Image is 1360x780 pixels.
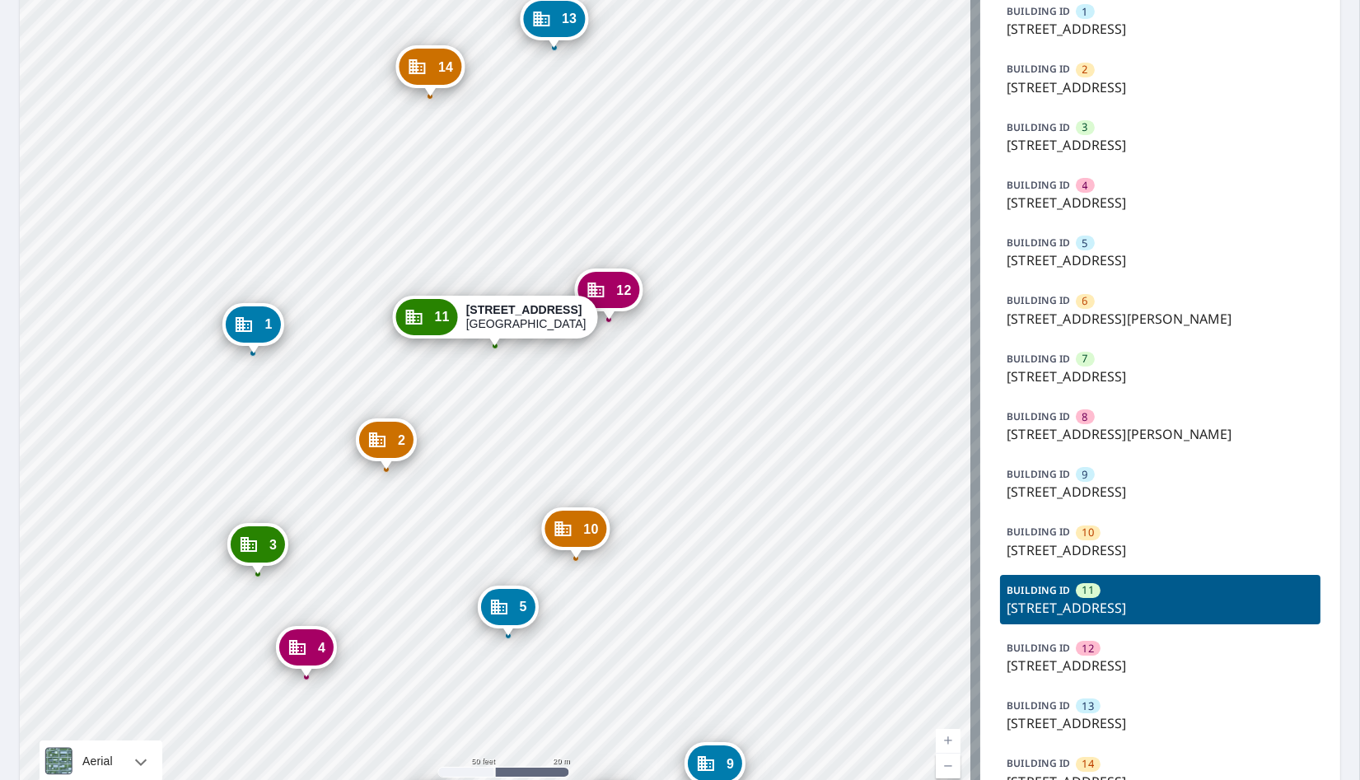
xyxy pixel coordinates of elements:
span: 1 [264,318,272,330]
span: 5 [1082,236,1088,251]
p: BUILDING ID [1007,236,1070,250]
div: Dropped pin, building 10, Commercial property, 7085 S 114th Street Plz La Vista, NE 68128 [541,507,610,558]
p: BUILDING ID [1007,641,1070,655]
p: [STREET_ADDRESS] [1007,135,1314,155]
span: 10 [1082,525,1094,540]
span: 1 [1082,4,1088,20]
span: 11 [435,311,450,323]
p: [STREET_ADDRESS] [1007,482,1314,502]
span: 6 [1082,293,1088,309]
p: [STREET_ADDRESS] [1007,540,1314,560]
p: BUILDING ID [1007,583,1070,597]
p: [STREET_ADDRESS] [1007,367,1314,386]
div: Dropped pin, building 5, Commercial property, 7040 S 114th Street Plz La Vista, NE 68128 [477,586,538,637]
span: 14 [438,61,453,73]
p: [STREET_ADDRESS] [1007,77,1314,97]
span: 4 [318,642,325,654]
p: BUILDING ID [1007,352,1070,366]
span: 3 [269,539,277,551]
div: Dropped pin, building 14, Commercial property, 6920 Broadmoor Ct La Vista, NE 68128 [396,45,465,96]
p: BUILDING ID [1007,467,1070,481]
div: Dropped pin, building 2, Commercial property, 7002 S 114th Street Plz La Vista, NE 68128 [356,418,417,469]
a: Current Level 19, Zoom In [936,729,960,754]
span: 9 [727,758,734,770]
span: 7 [1082,351,1088,367]
p: [STREET_ADDRESS] [1007,598,1314,618]
div: Dropped pin, building 1, Commercial property, 6925 S 115th Street Plz La Vista, NE 68128 [222,303,283,354]
div: [GEOGRAPHIC_DATA] [466,303,587,331]
span: 14 [1082,756,1094,772]
p: [STREET_ADDRESS] [1007,656,1314,675]
p: [STREET_ADDRESS][PERSON_NAME] [1007,309,1314,329]
p: BUILDING ID [1007,293,1070,307]
span: 5 [519,600,526,613]
p: [STREET_ADDRESS] [1007,713,1314,733]
p: [STREET_ADDRESS] [1007,19,1314,39]
p: BUILDING ID [1007,62,1070,76]
div: Dropped pin, building 3, Commercial property, 7025 S 115th Street Plz La Vista, NE 68128 [227,523,288,574]
span: 3 [1082,119,1088,135]
p: BUILDING ID [1007,756,1070,770]
div: Dropped pin, building 12, Commercial property, 6951 Broadmoor Ct La Vista, NE 68128 [574,269,643,320]
span: 13 [1082,698,1094,714]
p: BUILDING ID [1007,120,1070,134]
span: 11 [1082,582,1094,598]
span: 12 [1082,641,1094,656]
div: Dropped pin, building 11, Commercial property, 6960 Broadmoor Ct La Vista, NE 68128 [393,296,598,347]
span: 12 [616,284,631,297]
p: [STREET_ADDRESS][PERSON_NAME] [1007,424,1314,444]
p: BUILDING ID [1007,178,1070,192]
p: BUILDING ID [1007,525,1070,539]
strong: [STREET_ADDRESS] [466,303,582,316]
span: 10 [583,523,598,535]
a: Current Level 19, Zoom Out [936,754,960,778]
p: BUILDING ID [1007,4,1070,18]
span: 13 [562,12,577,25]
span: 8 [1082,409,1088,425]
p: [STREET_ADDRESS] [1007,193,1314,213]
span: 9 [1082,467,1088,483]
p: [STREET_ADDRESS] [1007,250,1314,270]
p: BUILDING ID [1007,698,1070,712]
p: BUILDING ID [1007,409,1070,423]
span: 4 [1082,178,1088,194]
span: 2 [398,434,405,446]
span: 2 [1082,62,1088,77]
div: Dropped pin, building 4, Commercial property, 7025 S 115th Street Plz La Vista, NE 68128 [276,626,337,677]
